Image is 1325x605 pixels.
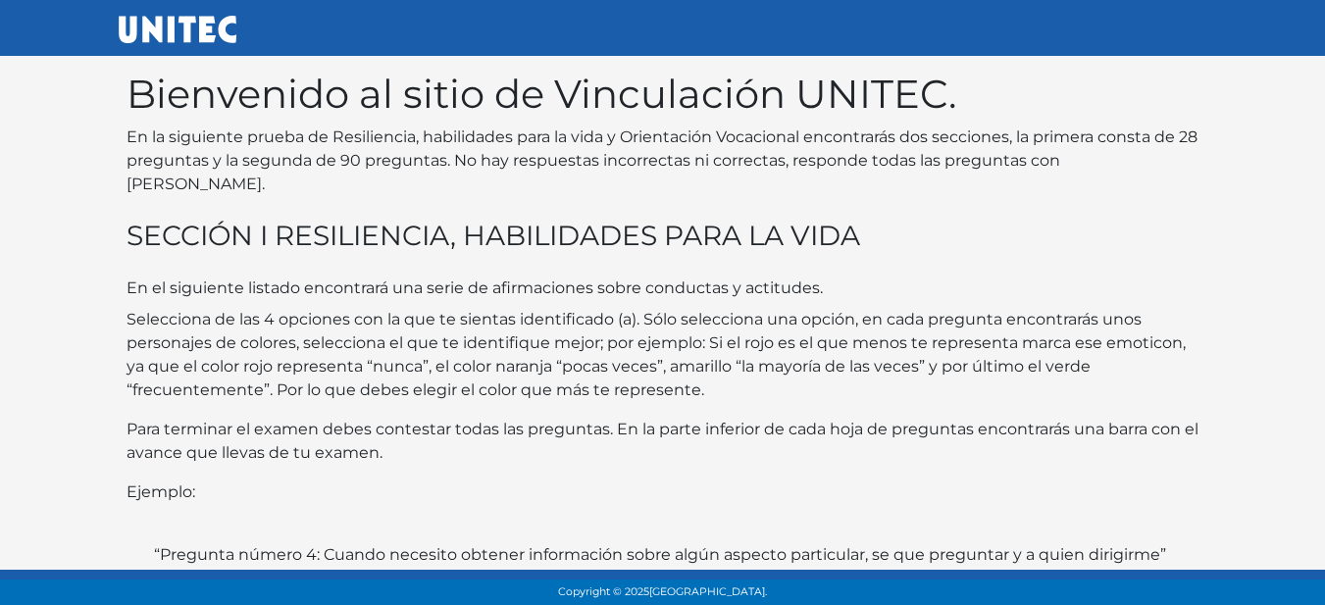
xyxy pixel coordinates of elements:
[127,418,1199,465] p: Para terminar el examen debes contestar todas las preguntas. En la parte inferior de cada hoja de...
[127,71,1199,118] h1: Bienvenido al sitio de Vinculación UNITEC.
[127,277,1199,300] p: En el siguiente listado encontrará una serie de afirmaciones sobre conductas y actitudes.
[649,585,767,598] span: [GEOGRAPHIC_DATA].
[119,16,236,43] img: UNITEC
[127,126,1199,196] p: En la siguiente prueba de Resiliencia, habilidades para la vida y Orientación Vocacional encontra...
[127,480,1199,504] p: Ejemplo:
[127,308,1199,402] p: Selecciona de las 4 opciones con la que te sientas identificado (a). Sólo selecciona una opción, ...
[154,543,1166,567] label: “Pregunta número 4: Cuando necesito obtener información sobre algún aspecto particular, se que pr...
[127,220,1199,253] h3: SECCIÓN I RESILIENCIA, HABILIDADES PARA LA VIDA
